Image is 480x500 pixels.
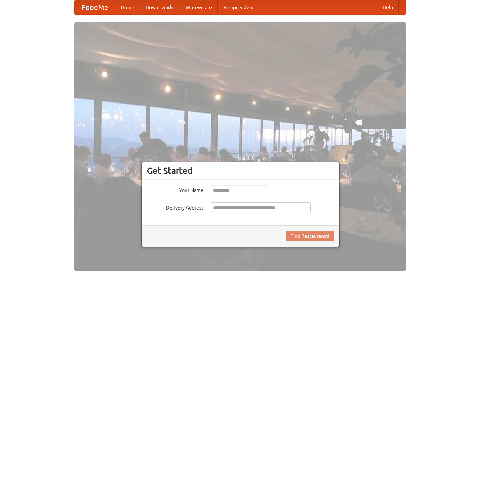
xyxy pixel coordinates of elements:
[147,165,334,176] h3: Get Started
[286,231,334,241] button: Find Restaurants!
[147,202,203,211] label: Delivery Address
[147,185,203,194] label: Your Name
[140,0,180,14] a: How it works
[75,0,115,14] a: FoodMe
[115,0,140,14] a: Home
[218,0,260,14] a: Recipe videos
[180,0,218,14] a: Who we are
[377,0,399,14] a: Help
